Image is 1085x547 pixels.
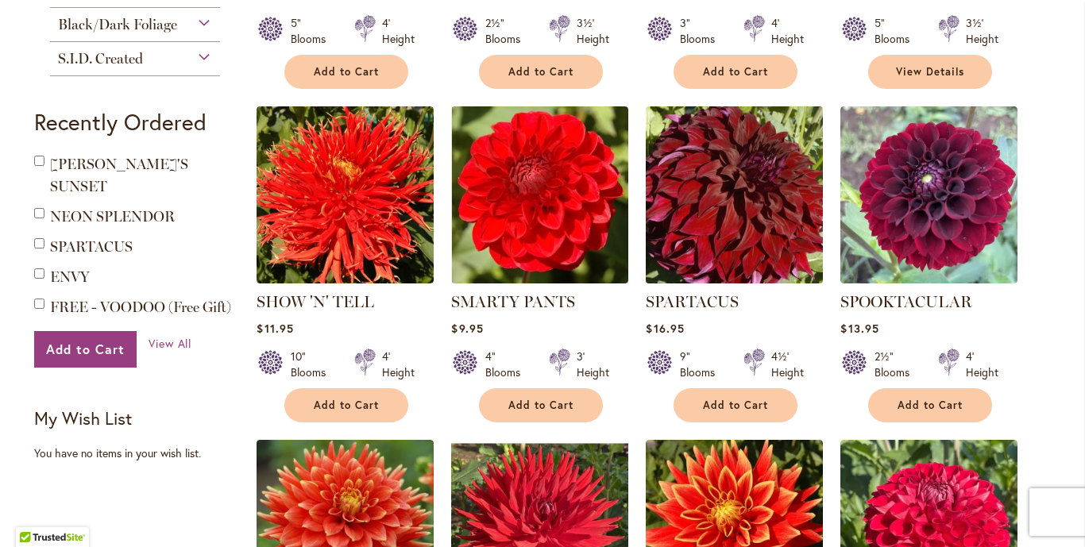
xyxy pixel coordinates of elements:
[451,292,575,311] a: SMARTY PANTS
[382,349,415,380] div: 4' Height
[646,321,684,336] span: $16.95
[674,55,797,89] button: Add to Cart
[485,349,530,380] div: 4" Blooms
[875,15,919,47] div: 5" Blooms
[840,272,1017,287] a: Spooktacular
[451,321,483,336] span: $9.95
[868,388,992,422] button: Add to Cart
[12,491,56,535] iframe: Launch Accessibility Center
[58,16,177,33] span: Black/Dark Foliage
[646,292,739,311] a: SPARTACUS
[34,406,132,430] strong: My Wish List
[34,331,137,368] button: Add to Cart
[257,272,434,287] a: SHOW 'N' TELL
[50,238,133,256] a: SPARTACUS
[898,399,963,412] span: Add to Cart
[966,15,998,47] div: 3½' Height
[840,292,972,311] a: SPOOKTACULAR
[58,50,143,67] span: S.I.D. Created
[50,156,188,195] a: [PERSON_NAME]'S SUNSET
[680,349,724,380] div: 9" Blooms
[840,106,1017,283] img: Spooktacular
[577,15,609,47] div: 3½' Height
[149,336,192,352] a: View All
[703,399,768,412] span: Add to Cart
[966,349,998,380] div: 4' Height
[508,65,573,79] span: Add to Cart
[875,349,919,380] div: 2½" Blooms
[680,15,724,47] div: 3" Blooms
[577,349,609,380] div: 3' Height
[508,399,573,412] span: Add to Cart
[642,102,828,287] img: Spartacus
[291,15,335,47] div: 5" Blooms
[382,15,415,47] div: 4' Height
[34,107,207,137] strong: Recently Ordered
[149,336,192,351] span: View All
[257,321,293,336] span: $11.95
[896,65,964,79] span: View Details
[34,445,246,461] div: You have no items in your wish list.
[291,349,335,380] div: 10" Blooms
[257,292,374,311] a: SHOW 'N' TELL
[50,208,175,225] a: NEON SPLENDOR
[46,341,125,357] span: Add to Cart
[284,55,408,89] button: Add to Cart
[771,349,804,380] div: 4½' Height
[646,272,823,287] a: Spartacus
[50,268,89,286] a: ENVY
[485,15,530,47] div: 2½" Blooms
[451,272,628,287] a: SMARTY PANTS
[674,388,797,422] button: Add to Cart
[840,321,878,336] span: $13.95
[479,388,603,422] button: Add to Cart
[314,399,379,412] span: Add to Cart
[868,55,992,89] a: View Details
[771,15,804,47] div: 4' Height
[451,106,628,283] img: SMARTY PANTS
[257,106,434,283] img: SHOW 'N' TELL
[284,388,408,422] button: Add to Cart
[50,299,231,316] span: FREE - VOODOO (Free Gift)
[314,65,379,79] span: Add to Cart
[479,55,603,89] button: Add to Cart
[703,65,768,79] span: Add to Cart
